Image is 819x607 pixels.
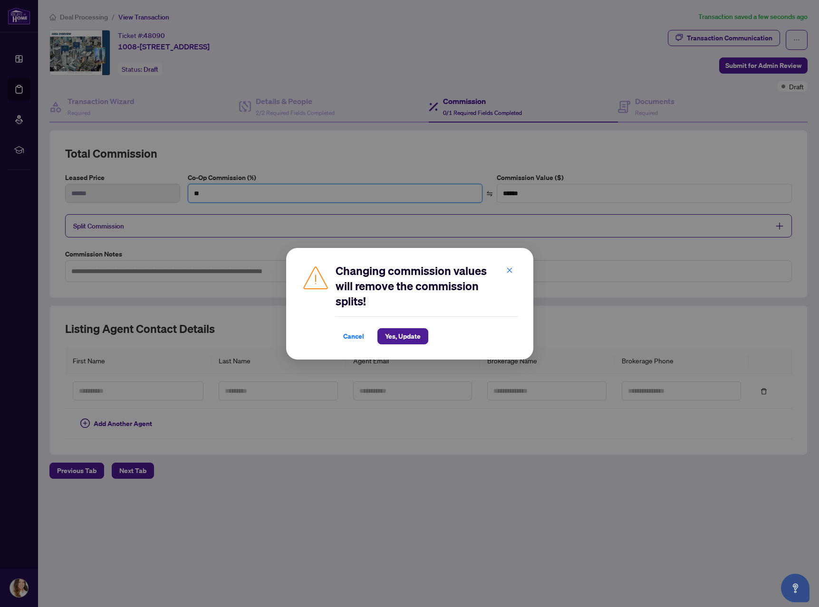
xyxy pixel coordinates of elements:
button: Yes, Update [377,328,428,344]
button: Cancel [336,328,372,344]
h2: Changing commission values will remove the commission splits! [336,263,518,309]
span: Yes, Update [385,329,421,344]
span: Cancel [343,329,364,344]
img: Caution Icon [301,263,330,292]
span: close [506,266,513,273]
button: Open asap [781,574,809,602]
